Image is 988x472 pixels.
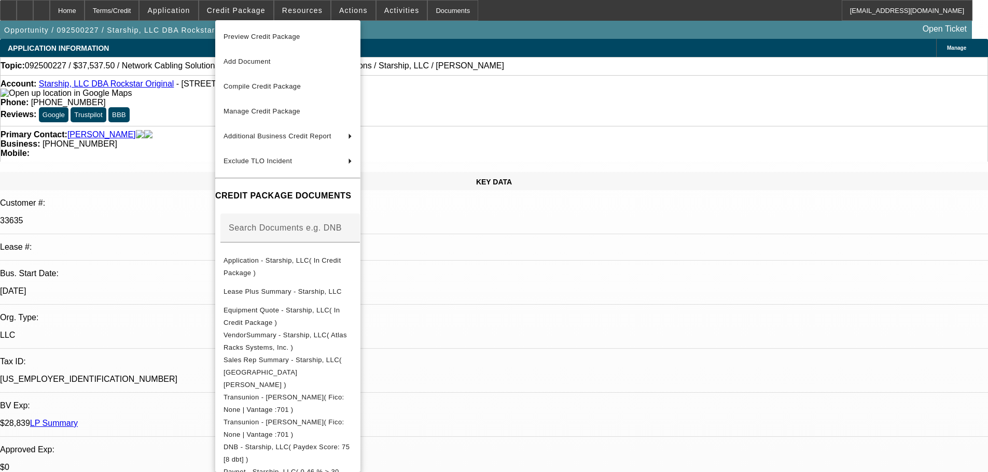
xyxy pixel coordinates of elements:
[229,223,342,232] mat-label: Search Documents e.g. DNB
[224,331,347,351] span: VendorSummary - Starship, LLC( Atlas Racks Systems, Inc. )
[224,82,301,90] span: Compile Credit Package
[215,190,360,202] h4: CREDIT PACKAGE DOCUMENTS
[224,256,341,277] span: Application - Starship, LLC( In Credit Package )
[215,279,360,304] button: Lease Plus Summary - Starship, LLC
[224,132,331,140] span: Additional Business Credit Report
[224,356,342,389] span: Sales Rep Summary - Starship, LLC( [GEOGRAPHIC_DATA][PERSON_NAME] )
[215,254,360,279] button: Application - Starship, LLC( In Credit Package )
[215,416,360,441] button: Transunion - Mechaly, Frank( Fico: None | Vantage :701 )
[224,393,344,413] span: Transunion - [PERSON_NAME]( Fico: None | Vantage :701 )
[224,107,300,115] span: Manage Credit Package
[224,288,342,295] span: Lease Plus Summary - Starship, LLC
[215,354,360,391] button: Sales Rep Summary - Starship, LLC( Mansfield, Jeff )
[224,33,300,40] span: Preview Credit Package
[215,304,360,329] button: Equipment Quote - Starship, LLC( In Credit Package )
[215,391,360,416] button: Transunion - Mathey, Rene( Fico: None | Vantage :701 )
[224,306,340,326] span: Equipment Quote - Starship, LLC( In Credit Package )
[224,58,271,65] span: Add Document
[215,329,360,354] button: VendorSummary - Starship, LLC( Atlas Racks Systems, Inc. )
[224,418,344,438] span: Transunion - [PERSON_NAME]( Fico: None | Vantage :701 )
[224,157,292,165] span: Exclude TLO Incident
[224,443,350,463] span: DNB - Starship, LLC( Paydex Score: 75 [8 dbt] )
[215,441,360,466] button: DNB - Starship, LLC( Paydex Score: 75 [8 dbt] )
